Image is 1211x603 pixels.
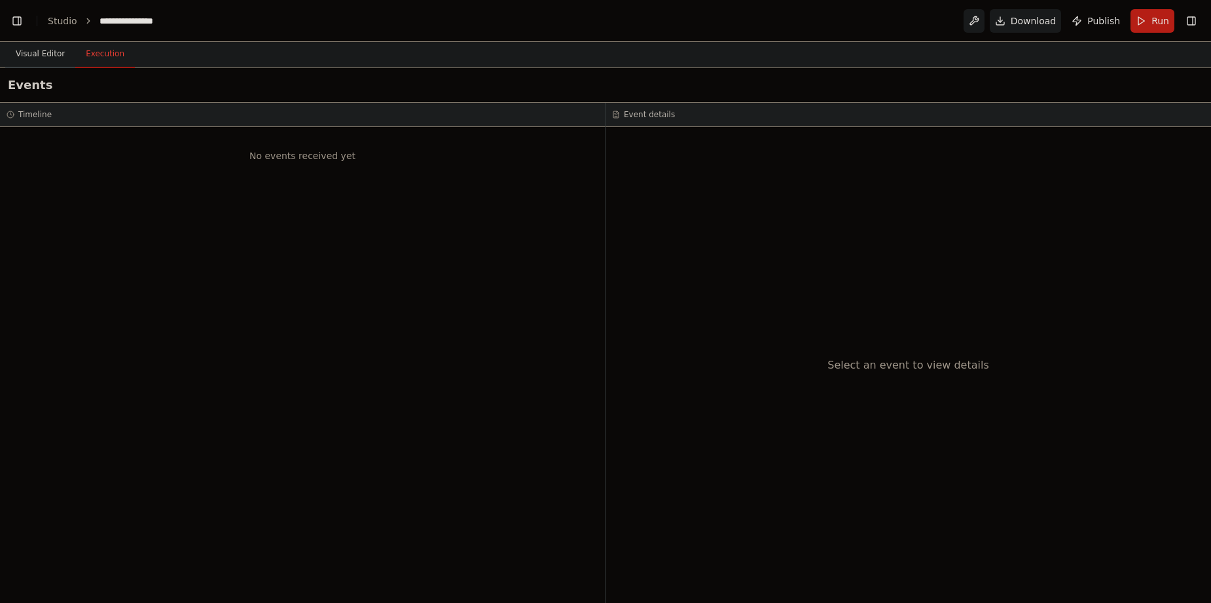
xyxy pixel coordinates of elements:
[990,9,1062,33] button: Download
[8,12,26,30] button: Show left sidebar
[8,76,52,94] h2: Events
[7,134,598,178] div: No events received yet
[48,16,77,26] a: Studio
[1130,9,1174,33] button: Run
[18,109,52,120] h3: Timeline
[1087,14,1120,27] span: Publish
[5,41,75,68] button: Visual Editor
[1011,14,1057,27] span: Download
[1066,9,1125,33] button: Publish
[48,14,166,27] nav: breadcrumb
[827,357,989,373] div: Select an event to view details
[624,109,675,120] h3: Event details
[75,41,135,68] button: Execution
[1182,12,1201,30] button: Hide right sidebar
[1151,14,1169,27] span: Run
